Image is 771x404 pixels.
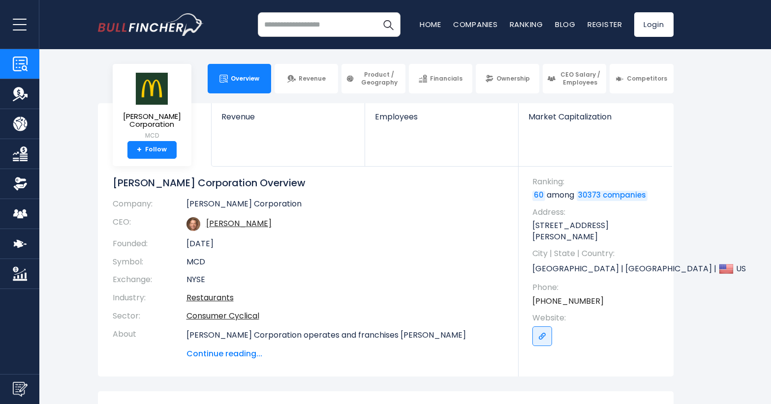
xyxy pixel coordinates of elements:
th: Founded: [113,235,186,253]
a: Restaurants [186,292,234,303]
a: Employees [365,103,518,138]
a: [PERSON_NAME] Corporation MCD [120,72,184,141]
a: 60 [532,191,545,201]
a: Consumer Cyclical [186,310,259,321]
a: CEO Salary / Employees [543,64,606,93]
a: Home [420,19,441,29]
td: MCD [186,253,504,271]
a: Financials [409,64,472,93]
a: [PHONE_NUMBER] [532,296,604,307]
img: Ownership [13,176,28,191]
a: Blog [555,19,576,29]
span: Ownership [496,75,530,83]
span: Revenue [221,112,355,121]
a: Market Capitalization [519,103,672,138]
td: NYSE [186,271,504,289]
a: Ranking [510,19,543,29]
img: chris-kempczinski.jpg [186,217,200,231]
a: Product / Geography [341,64,405,93]
span: City | State | Country: [532,248,664,259]
span: Market Capitalization [528,112,662,121]
a: Overview [208,64,271,93]
th: Industry: [113,289,186,307]
span: Continue reading... [186,348,504,360]
span: Website: [532,313,664,323]
a: Companies [453,19,498,29]
span: Employees [375,112,508,121]
a: Competitors [610,64,673,93]
p: [GEOGRAPHIC_DATA] | [GEOGRAPHIC_DATA] | US [532,261,664,276]
a: Register [587,19,622,29]
span: Revenue [299,75,326,83]
th: Symbol: [113,253,186,271]
button: Search [376,12,401,37]
a: ceo [206,218,272,229]
img: bullfincher logo [98,13,204,36]
th: CEO: [113,213,186,235]
span: Competitors [627,75,667,83]
td: [PERSON_NAME] Corporation [186,199,504,213]
small: MCD [121,131,184,140]
a: +Follow [127,141,177,159]
a: Go to homepage [98,13,204,36]
th: Company: [113,199,186,213]
span: Overview [231,75,259,83]
th: About [113,325,186,360]
a: Login [634,12,674,37]
p: among [532,190,664,201]
span: [PERSON_NAME] Corporation [121,113,184,129]
a: Revenue [212,103,365,138]
th: Exchange: [113,271,186,289]
a: Revenue [275,64,338,93]
h1: [PERSON_NAME] Corporation Overview [113,176,504,189]
a: Go to link [532,326,552,346]
span: CEO Salary / Employees [558,71,602,86]
span: Financials [430,75,463,83]
td: [DATE] [186,235,504,253]
span: Ranking: [532,176,664,187]
span: Address: [532,207,664,218]
strong: + [137,145,142,154]
span: Product / Geography [357,71,401,86]
span: Phone: [532,282,664,293]
a: 30373 companies [577,191,648,201]
a: Ownership [476,64,539,93]
p: [STREET_ADDRESS][PERSON_NAME] [532,220,664,242]
th: Sector: [113,307,186,325]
